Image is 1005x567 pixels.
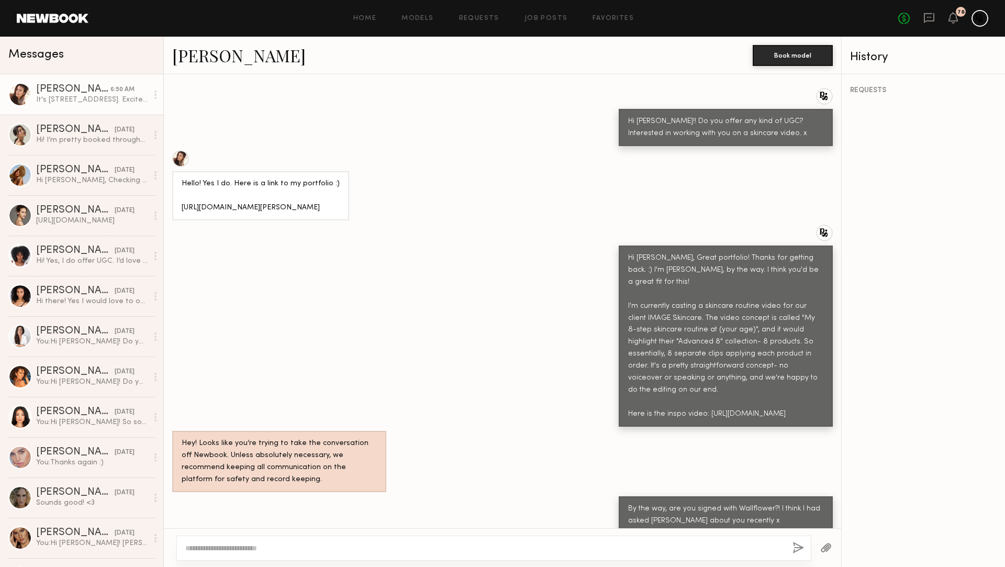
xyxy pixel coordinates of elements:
[115,246,135,256] div: [DATE]
[115,125,135,135] div: [DATE]
[36,95,148,105] div: It's [STREET_ADDRESS]. Excited to work with you as well!
[36,205,115,216] div: [PERSON_NAME]
[36,216,148,226] div: [URL][DOMAIN_NAME]
[36,417,148,427] div: You: Hi [PERSON_NAME]! So sorry to do this! I spoke with the brand and I hadn't realized that for...
[628,503,823,527] div: By the way, are you signed with Wallflower?! I think I had asked [PERSON_NAME] about you recently x
[182,178,340,214] div: Hello! Yes I do. Here is a link to my portfolio :) [URL][DOMAIN_NAME][PERSON_NAME]
[36,165,115,175] div: [PERSON_NAME]
[115,528,135,538] div: [DATE]
[36,256,148,266] div: Hi! Yes, I do offer UGC. I’d love to hear more about what you’re looking for.
[957,9,965,15] div: 78
[36,458,148,468] div: You: Thanks again :)
[36,326,115,337] div: [PERSON_NAME]
[753,50,833,59] a: Book model
[36,538,148,548] div: You: Hi [PERSON_NAME]! [PERSON_NAME] here from prettySOCIAL :) We'd love to work with you on some...
[115,327,135,337] div: [DATE]
[36,337,148,347] div: You: Hi [PERSON_NAME]! Do you offer any type of UGC?
[36,296,148,306] div: Hi there! Yes I would love to offer UGC. I don’t have much experience but I’m willing : )
[115,488,135,498] div: [DATE]
[115,206,135,216] div: [DATE]
[36,175,148,185] div: Hi [PERSON_NAME], Checking in see you have more content I can help you with. Thank you Rose
[401,15,433,22] a: Models
[628,252,823,420] div: Hi [PERSON_NAME], Great portfolio! Thanks for getting back. :) I'm [PERSON_NAME], by the way. I t...
[36,487,115,498] div: [PERSON_NAME]
[115,448,135,458] div: [DATE]
[172,44,306,66] a: [PERSON_NAME]
[353,15,377,22] a: Home
[524,15,568,22] a: Job Posts
[850,51,997,63] div: History
[36,528,115,538] div: [PERSON_NAME]
[115,165,135,175] div: [DATE]
[115,286,135,296] div: [DATE]
[753,45,833,66] button: Book model
[36,447,115,458] div: [PERSON_NAME]
[110,85,135,95] div: 6:50 AM
[8,49,64,61] span: Messages
[36,286,115,296] div: [PERSON_NAME]
[115,407,135,417] div: [DATE]
[628,116,823,140] div: Hi [PERSON_NAME]!! Do you offer any kind of UGC? Interested in working with you on a skincare vid...
[593,15,634,22] a: Favorites
[459,15,499,22] a: Requests
[36,135,148,145] div: Hi! I’m pretty booked throughout September except for the 22nd-25th!
[36,498,148,508] div: Sounds good! <3
[36,84,110,95] div: [PERSON_NAME]
[115,367,135,377] div: [DATE]
[36,366,115,377] div: [PERSON_NAME]
[36,407,115,417] div: [PERSON_NAME]
[36,246,115,256] div: [PERSON_NAME]
[36,377,148,387] div: You: Hi [PERSON_NAME]! Do you offer any type of UGC?
[850,87,997,94] div: REQUESTS
[36,125,115,135] div: [PERSON_NAME]
[182,438,377,486] div: Hey! Looks like you’re trying to take the conversation off Newbook. Unless absolutely necessary, ...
